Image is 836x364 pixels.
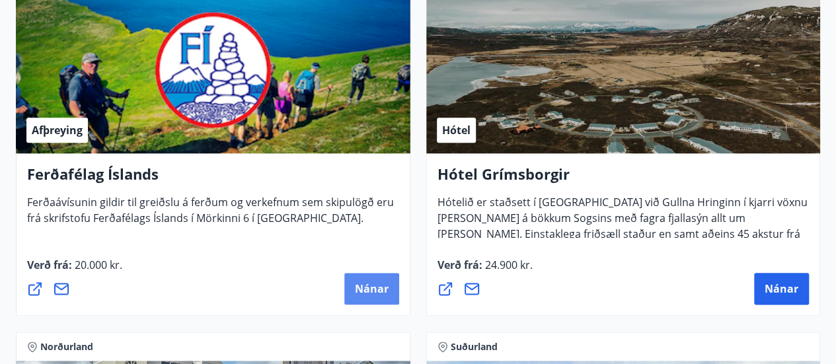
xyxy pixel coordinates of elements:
span: Hótelið er staðsett í [GEOGRAPHIC_DATA] við Gullna Hringinn í kjarri vöxnu [PERSON_NAME] á bökkum... [437,195,808,268]
span: Nánar [355,281,389,296]
span: Hótel [442,123,471,137]
span: Nánar [765,281,798,296]
span: Verð frá : [27,258,122,283]
h4: Ferðafélag Íslands [27,164,399,194]
button: Nánar [344,273,399,305]
span: Verð frá : [437,258,533,283]
span: 20.000 kr. [72,258,122,272]
h4: Hótel Grímsborgir [437,164,810,194]
span: Ferðaávísunin gildir til greiðslu á ferðum og verkefnum sem skipulögð eru frá skrifstofu Ferðafél... [27,195,394,236]
span: Suðurland [451,340,498,353]
span: Afþreying [32,123,83,137]
span: 24.900 kr. [482,258,533,272]
span: Norðurland [40,340,93,353]
button: Nánar [754,273,809,305]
